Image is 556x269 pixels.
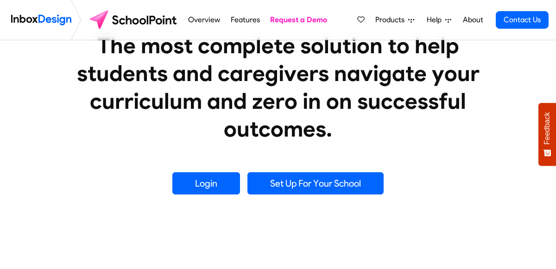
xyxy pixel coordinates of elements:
a: Help [423,11,455,29]
a: Request a Demo [268,11,330,29]
span: Feedback [543,112,551,144]
span: Products [375,14,408,25]
a: About [460,11,486,29]
a: Features [228,11,262,29]
img: schoolpoint logo [85,9,183,31]
a: Set Up For Your School [247,172,384,194]
heading: The most complete solution to help students and caregivers navigate your curriculum and zero in o... [58,31,498,143]
a: Products [372,11,418,29]
button: Feedback - Show survey [538,103,556,166]
a: Login [172,172,240,194]
a: Overview [186,11,223,29]
span: Help [427,14,445,25]
a: Contact Us [496,11,549,29]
